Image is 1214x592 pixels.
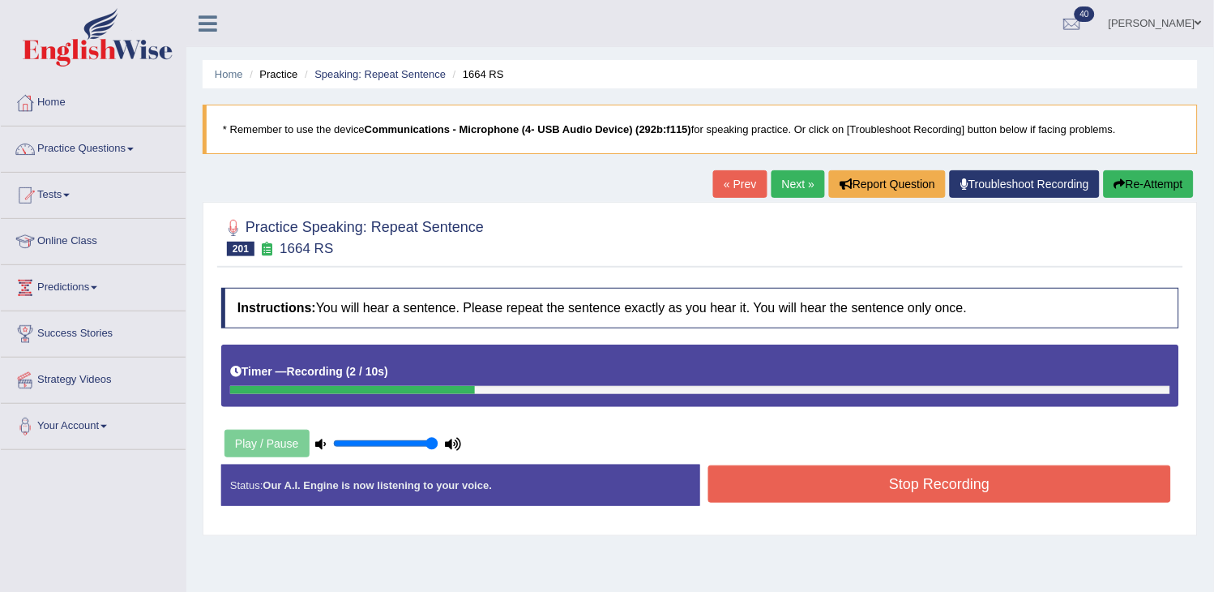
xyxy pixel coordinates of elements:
[237,301,316,315] b: Instructions:
[215,68,243,80] a: Home
[263,479,492,491] strong: Our A.I. Engine is now listening to your voice.
[1,219,186,260] a: Online Class
[708,465,1171,503] button: Stop Recording
[221,288,1179,328] h4: You will hear a sentence. Please repeat the sentence exactly as you hear it. You will hear the se...
[287,365,343,378] b: Recording
[950,170,1100,198] a: Troubleshoot Recording
[280,241,333,256] small: 1664 RS
[314,68,446,80] a: Speaking: Repeat Sentence
[259,242,276,257] small: Exam occurring question
[221,216,484,256] h2: Practice Speaking: Repeat Sentence
[1,404,186,444] a: Your Account
[829,170,946,198] button: Report Question
[350,365,385,378] b: 2 / 10s
[1,311,186,352] a: Success Stories
[713,170,767,198] a: « Prev
[230,366,388,378] h5: Timer —
[1,80,186,121] a: Home
[384,365,388,378] b: )
[772,170,825,198] a: Next »
[221,465,700,506] div: Status:
[1075,6,1095,22] span: 40
[1,358,186,398] a: Strategy Videos
[365,123,691,135] b: Communications - Microphone (4- USB Audio Device) (292b:f115)
[449,66,504,82] li: 1664 RS
[1,265,186,306] a: Predictions
[227,242,254,256] span: 201
[1104,170,1194,198] button: Re-Attempt
[1,127,186,167] a: Practice Questions
[1,173,186,213] a: Tests
[346,365,350,378] b: (
[203,105,1198,154] blockquote: * Remember to use the device for speaking practice. Or click on [Troubleshoot Recording] button b...
[246,66,297,82] li: Practice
